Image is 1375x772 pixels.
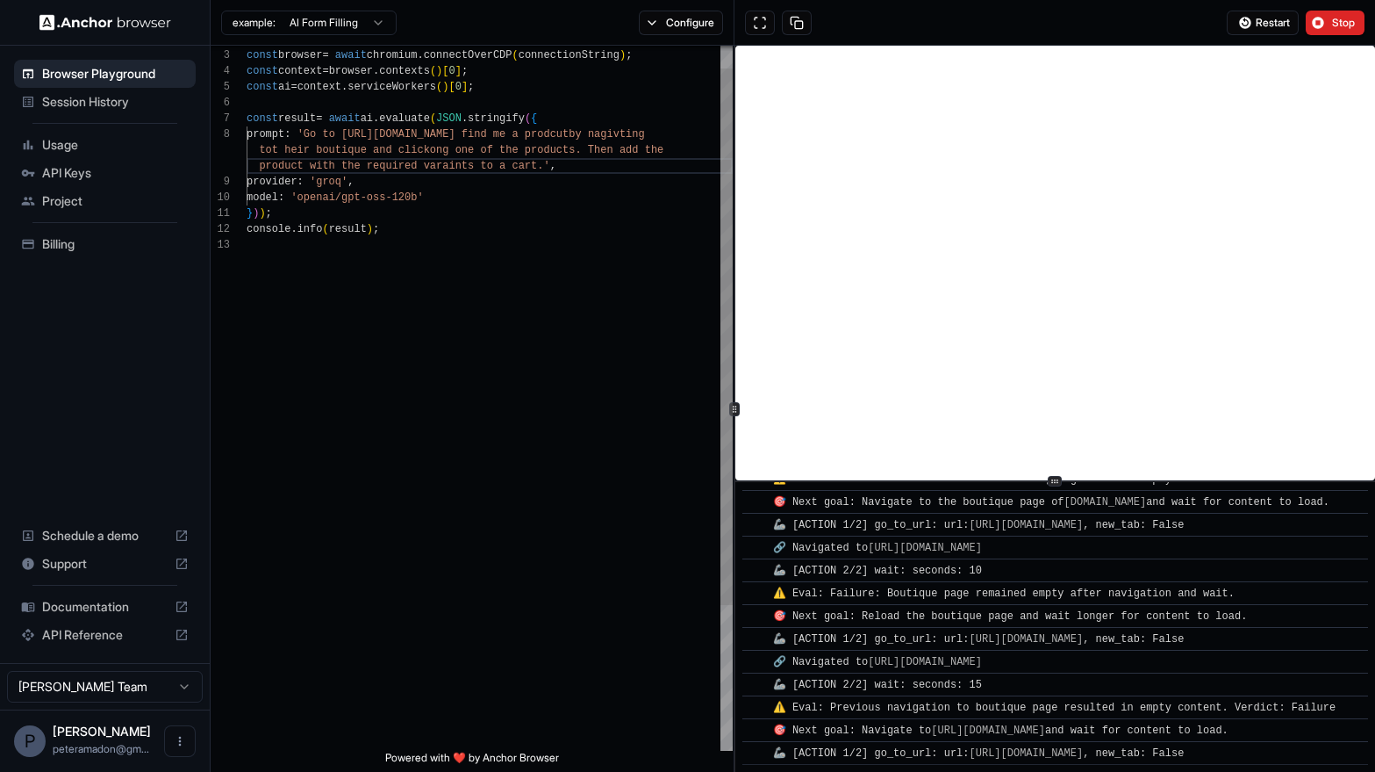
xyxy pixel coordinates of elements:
span: 🦾 [ACTION 2/2] wait: seconds: 15 [773,679,982,691]
span: browser [278,49,322,61]
span: ​ [751,516,760,534]
span: : [278,191,284,204]
span: ( [430,112,436,125]
span: ai [361,112,373,125]
span: ) [253,207,259,220]
span: ( [512,49,519,61]
span: ​ [751,539,760,557]
span: Powered with ❤️ by Anchor Browser [385,751,559,772]
span: 🎯 Next goal: Reload the boutique page and wait longer for content to load. [773,610,1248,623]
span: Billing [42,235,189,253]
span: 🦾 [ACTION 2/2] wait: seconds: 10 [773,565,982,577]
span: 'Go to [URL][DOMAIN_NAME] find me a prodcut [297,128,569,141]
div: Usage [14,131,196,159]
div: Session History [14,88,196,116]
span: Schedule a demo [42,527,168,545]
span: Browser Playground [42,65,189,83]
span: result [278,112,316,125]
div: 5 [211,79,230,95]
div: API Reference [14,621,196,649]
div: 12 [211,221,230,237]
span: ​ [751,653,760,671]
span: console [247,223,290,235]
span: ) [619,49,626,61]
span: const [247,49,278,61]
div: Documentation [14,593,196,621]
span: ​ [751,562,760,580]
span: 🦾 [ACTION 1/2] go_to_url: url: , new_tab: False [773,519,1185,531]
span: chromium [367,49,418,61]
a: [URL][DOMAIN_NAME] [970,747,1084,760]
span: . [373,112,379,125]
span: } [247,207,253,220]
a: [DOMAIN_NAME] [1064,496,1147,509]
span: evaluate [379,112,430,125]
span: ​ [751,745,760,762]
div: 7 [211,111,230,126]
span: API Keys [42,164,189,182]
span: ⚠️ Eval: Previous navigation to boutique page resulted in empty content. Verdict: Failure [773,702,1336,714]
span: : [297,176,304,188]
span: { [531,112,537,125]
span: = [322,65,328,77]
div: 9 [211,174,230,190]
span: tot heir boutique and clickong one of the products [259,144,575,156]
button: Stop [1306,11,1364,35]
span: ] [455,65,462,77]
button: Restart [1227,11,1299,35]
span: 0 [455,81,462,93]
span: example: [233,16,276,30]
span: 0 [448,65,455,77]
span: provider [247,176,297,188]
div: 10 [211,190,230,206]
a: [URL][DOMAIN_NAME] [970,519,1084,531]
div: 6 [211,95,230,111]
span: 'openai/gpt-oss-120b' [290,191,423,204]
span: ( [436,81,442,93]
div: P [14,725,46,757]
div: 13 [211,237,230,253]
span: , [347,176,354,188]
a: [URL][DOMAIN_NAME] [931,725,1045,737]
button: Copy session ID [782,11,812,35]
span: . Then add the [575,144,663,156]
span: Usage [42,136,189,154]
span: 🔗 Navigated to [773,656,988,668]
span: by nagivting [569,128,644,141]
span: JSON [436,112,462,125]
span: 🦾 [ACTION 1/2] go_to_url: url: , new_tab: False [773,633,1185,646]
span: peteramadon@gmail.com [53,742,149,755]
span: Documentation [42,598,168,616]
span: connectionString [519,49,619,61]
span: ) [259,207,265,220]
span: , [550,160,556,172]
a: [URL][DOMAIN_NAME] [868,542,982,554]
span: ) [436,65,442,77]
span: const [247,112,278,125]
span: ] [462,81,468,93]
span: ( [430,65,436,77]
span: Stop [1332,16,1357,30]
span: 🔗 Navigated to [773,542,988,554]
span: ai [278,81,290,93]
span: [ [448,81,455,93]
span: await [329,112,361,125]
span: stringify [468,112,525,125]
div: 4 [211,63,230,79]
span: ​ [751,676,760,694]
span: 🎯 Next goal: Navigate to and wait for content to load. [773,725,1228,737]
span: Restart [1256,16,1290,30]
div: 8 [211,126,230,142]
span: = [322,49,328,61]
div: Schedule a demo [14,522,196,550]
span: context [278,65,322,77]
span: ​ [751,494,760,511]
span: Peter Amadon [53,724,151,739]
div: 3 [211,47,230,63]
button: Open menu [164,725,196,757]
span: 🎯 Next goal: Navigate to the boutique page of and wait for content to load. [773,496,1329,509]
span: . [462,112,468,125]
span: ) [367,223,373,235]
span: API Reference [42,626,168,644]
span: product with the required varaints to a cart.' [259,160,549,172]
